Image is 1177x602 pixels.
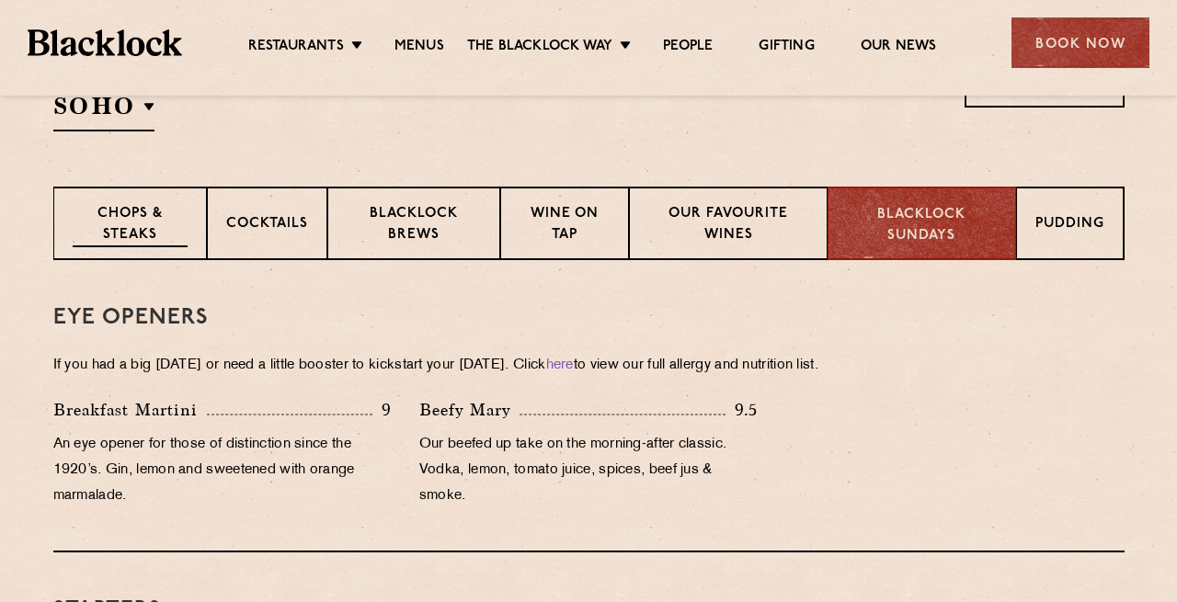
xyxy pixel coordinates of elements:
p: Wine on Tap [520,204,610,247]
p: Blacklock Sundays [847,205,997,246]
p: 9.5 [726,398,759,422]
p: Blacklock Brews [347,204,481,247]
p: Our beefed up take on the morning-after classic. Vodka, lemon, tomato juice, spices, beef jus & s... [419,432,758,509]
h3: Eye openers [53,306,1125,330]
a: here [546,358,574,372]
p: Beefy Mary [419,397,520,423]
p: If you had a big [DATE] or need a little booster to kickstart your [DATE]. Click to view our full... [53,353,1125,379]
p: Pudding [1035,214,1104,237]
a: Restaurants [248,38,344,58]
img: BL_Textured_Logo-footer-cropped.svg [28,29,182,55]
a: Our News [861,38,937,58]
p: Chops & Steaks [73,204,188,247]
h2: SOHO [53,90,154,131]
a: Gifting [759,38,814,58]
a: People [663,38,713,58]
div: Book Now [1011,17,1149,68]
p: 9 [372,398,392,422]
p: Cocktails [226,214,308,237]
p: Our favourite wines [648,204,808,247]
p: Breakfast Martini [53,397,207,423]
a: Menus [394,38,444,58]
p: An eye opener for those of distinction since the 1920’s. Gin, lemon and sweetened with orange mar... [53,432,392,509]
a: The Blacklock Way [467,38,612,58]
